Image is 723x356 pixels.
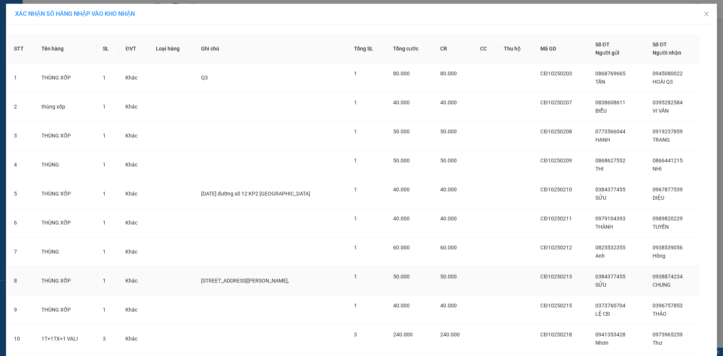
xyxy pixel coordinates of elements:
[595,108,607,114] span: BIỂU
[195,34,348,63] th: Ghi chú
[35,121,97,150] td: THÙNG XỐP
[703,11,709,17] span: close
[354,244,357,251] span: 1
[653,340,662,346] span: Thư
[8,92,35,121] td: 2
[595,186,625,193] span: 0384377455
[540,70,572,76] span: CĐ10250203
[35,324,97,353] td: 1T+1TX+1 VALI
[103,191,106,197] span: 1
[35,179,97,208] td: THÙNG XỐP
[35,237,97,266] td: THÙNG
[8,150,35,179] td: 4
[35,92,97,121] td: thùng xốp
[653,128,683,134] span: 0919237859
[595,41,610,47] span: Số ĐT
[653,79,673,85] span: HOÀI Q3
[653,224,669,230] span: TUYỀN
[103,75,106,81] span: 1
[595,303,625,309] span: 0373760704
[35,150,97,179] td: THÙNG
[393,186,410,193] span: 40.000
[440,157,457,163] span: 50.000
[354,70,357,76] span: 1
[393,128,410,134] span: 50.000
[440,303,457,309] span: 40.000
[653,108,669,114] span: VI VÂN
[653,273,683,280] span: 0938874234
[498,34,534,63] th: Thu hộ
[540,128,572,134] span: CĐ10250208
[534,34,589,63] th: Mã GD
[103,336,106,342] span: 3
[119,295,150,324] td: Khác
[595,99,625,105] span: 0838608611
[97,34,120,63] th: SL
[653,50,681,56] span: Người nhận
[440,186,457,193] span: 40.000
[653,137,670,143] span: TRANG
[103,278,106,284] span: 1
[35,208,97,237] td: THÙNG XỐP
[393,332,413,338] span: 240.000
[440,244,457,251] span: 60.000
[653,157,683,163] span: 0866441215
[474,34,498,63] th: CC
[8,63,35,92] td: 1
[8,237,35,266] td: 7
[595,273,625,280] span: 0384377455
[653,166,662,172] span: NHI
[595,195,606,201] span: SỬU
[595,224,613,230] span: THÀNH
[393,157,410,163] span: 50.000
[35,266,97,295] td: THÙNG XỐP
[103,220,106,226] span: 1
[354,99,357,105] span: 1
[393,273,410,280] span: 50.000
[595,332,625,338] span: 0941353428
[653,311,667,317] span: THẢO
[354,157,357,163] span: 1
[103,133,106,139] span: 1
[35,34,97,63] th: Tên hàng
[393,99,410,105] span: 40.000
[595,50,619,56] span: Người gửi
[119,208,150,237] td: Khác
[595,137,610,143] span: HẠNH
[653,332,683,338] span: 0973965259
[103,307,106,313] span: 1
[595,282,606,288] span: SỬU
[119,121,150,150] td: Khác
[201,278,289,284] span: [STREET_ADDRESS][PERSON_NAME],
[440,332,460,338] span: 240.000
[119,150,150,179] td: Khác
[540,215,572,222] span: CĐ10250211
[8,34,35,63] th: STT
[35,63,97,92] td: THÙNG XỐP
[540,332,572,338] span: CĐ10250218
[653,195,664,201] span: DIỆU
[595,215,625,222] span: 0979104393
[595,70,625,76] span: 0868769665
[354,215,357,222] span: 1
[348,34,387,63] th: Tổng SL
[354,186,357,193] span: 1
[540,273,572,280] span: CĐ10250213
[119,324,150,353] td: Khác
[103,249,106,255] span: 1
[103,162,106,168] span: 1
[595,244,625,251] span: 0825532355
[595,157,625,163] span: 0868627552
[595,311,610,317] span: LỆ CĐ
[440,128,457,134] span: 50.000
[8,324,35,353] td: 10
[8,295,35,324] td: 9
[150,34,195,63] th: Loại hàng
[653,253,665,259] span: Hồng
[440,273,457,280] span: 50.000
[393,303,410,309] span: 40.000
[119,34,150,63] th: ĐVT
[595,79,605,85] span: TẤN
[201,191,310,197] span: [DATE] đường số 12 KP2 [GEOGRAPHIC_DATA]
[653,186,683,193] span: 0967877539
